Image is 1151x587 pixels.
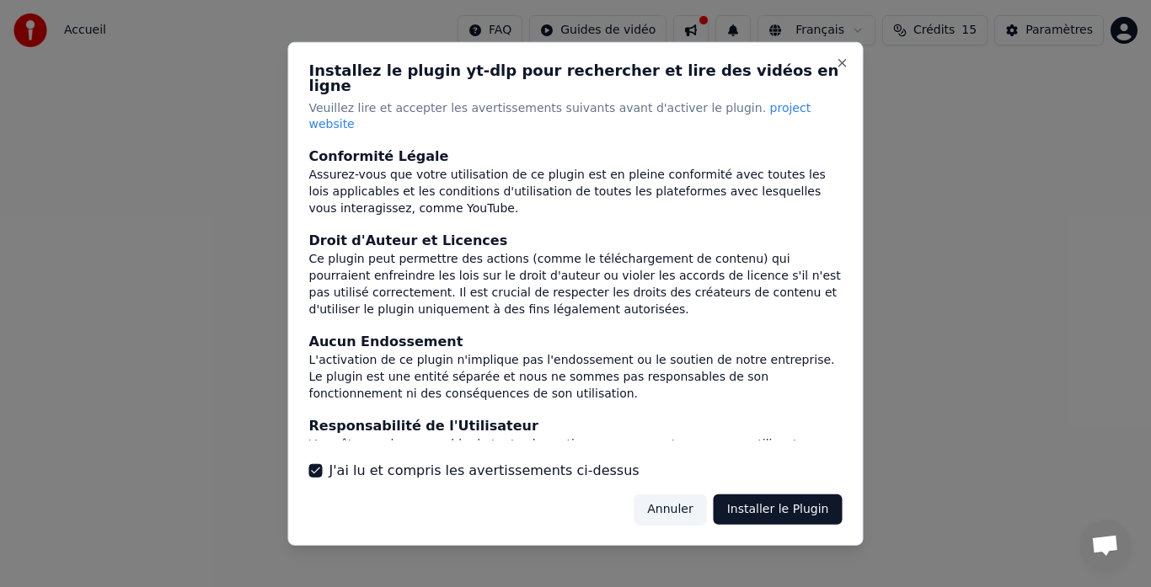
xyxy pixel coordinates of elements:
label: J'ai lu et compris les avertissements ci-dessus [329,461,640,481]
p: Veuillez lire et accepter les avertissements suivants avant d'activer le plugin. [309,99,843,133]
span: project website [309,100,811,131]
div: Conformité Légale [309,147,843,167]
div: Aucun Endossement [309,332,843,352]
button: Annuler [634,494,706,525]
div: Vous êtes seul responsable de toutes les actions que vous entreprenez en utilisant ce plugin. Cel... [309,436,843,487]
div: Droit d'Auteur et Licences [309,231,843,251]
div: Assurez-vous que votre utilisation de ce plugin est en pleine conformité avec toutes les lois app... [309,167,843,217]
div: L'activation de ce plugin n'implique pas l'endossement ou le soutien de notre entreprise. Le plug... [309,352,843,403]
button: Installer le Plugin [714,494,843,525]
div: Responsabilité de l'Utilisateur [309,416,843,436]
div: Ce plugin peut permettre des actions (comme le téléchargement de contenu) qui pourraient enfreind... [309,251,843,318]
h2: Installez le plugin yt-dlp pour rechercher et lire des vidéos en ligne [309,62,843,93]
